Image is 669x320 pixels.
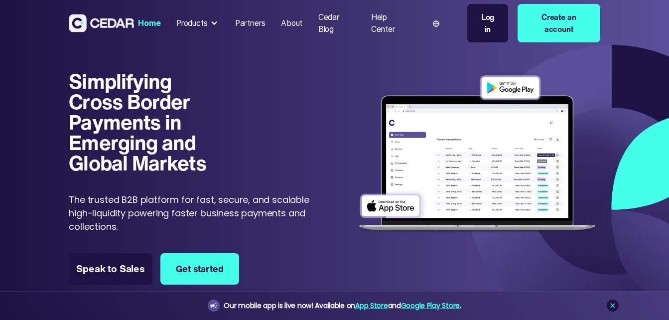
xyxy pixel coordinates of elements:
div: Cedar Blog [318,11,355,35]
div: Products [172,13,223,33]
p: The trusted B2B platform for fast, secure, and scalable high-liquidity powering faster business p... [69,193,314,233]
img: world icon [433,20,439,27]
a: Get started [160,253,239,285]
div: Log in [477,11,498,35]
a: Help Center [367,6,415,40]
a: Cedar Blog [314,6,359,40]
div: Home [138,17,160,29]
a: Log in [467,4,508,42]
a: Home [134,12,164,34]
a: Create an account [518,4,600,42]
div: Products [176,17,208,29]
div: Partners [235,17,266,29]
div: About [281,17,302,29]
div: Help Center [371,11,411,35]
h1: Simplifying Cross Border Payments in Emerging and Global Markets [69,71,216,173]
img: Dashboard of transactions [354,71,600,238]
a: About [277,12,306,34]
a: Partners [231,12,269,34]
a: Speak to Sales [69,253,152,285]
